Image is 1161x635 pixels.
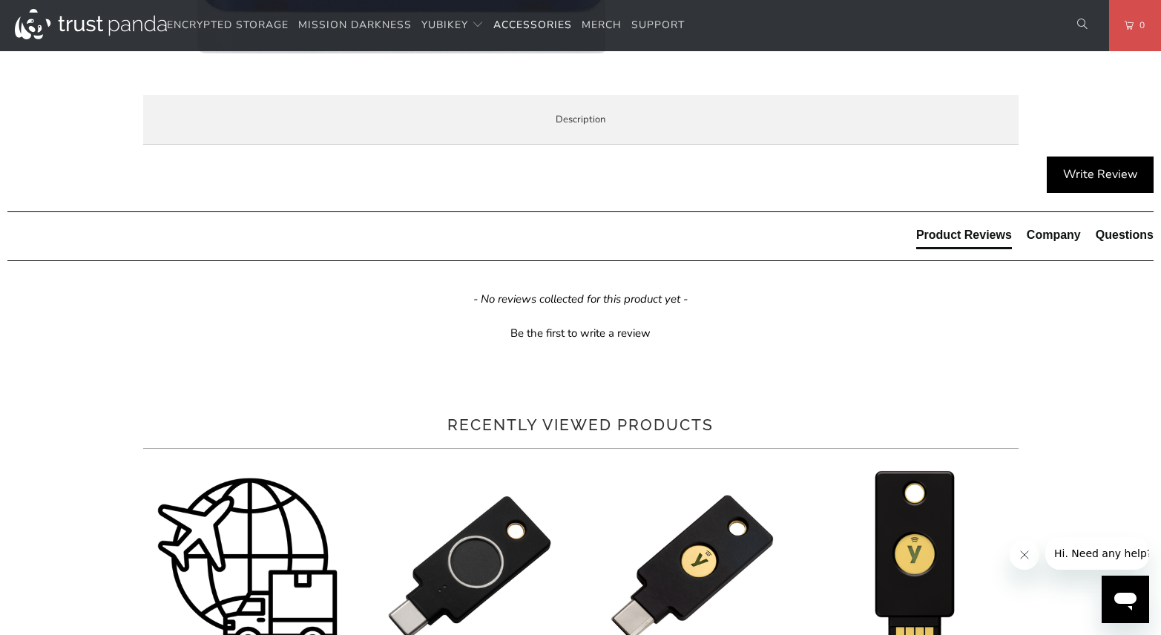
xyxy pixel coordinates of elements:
[7,322,1154,341] div: Be the first to write a review
[631,18,685,32] span: Support
[1096,227,1154,243] div: Questions
[916,227,1012,243] div: Product Reviews
[15,9,167,39] img: Trust Panda Australia
[1134,17,1145,33] span: 0
[143,95,1019,145] label: Description
[493,18,572,32] span: Accessories
[473,292,688,307] em: - No reviews collected for this product yet -
[1102,576,1149,623] iframe: Button to launch messaging window
[1047,157,1154,194] div: Write Review
[1045,537,1149,570] iframe: Message from company
[298,18,412,32] span: Mission Darkness
[298,8,412,43] a: Mission Darkness
[143,413,1019,437] h2: Recently viewed products
[582,8,622,43] a: Merch
[1010,540,1039,570] iframe: Close message
[631,8,685,43] a: Support
[1027,227,1081,243] div: Company
[582,18,622,32] span: Merch
[167,8,685,43] nav: Translation missing: en.navigation.header.main_nav
[167,18,289,32] span: Encrypted Storage
[493,8,572,43] a: Accessories
[167,8,289,43] a: Encrypted Storage
[9,10,107,22] span: Hi. Need any help?
[916,227,1154,257] div: Reviews Tabs
[421,18,468,32] span: YubiKey
[510,326,651,341] div: Be the first to write a review
[421,8,484,43] summary: YubiKey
